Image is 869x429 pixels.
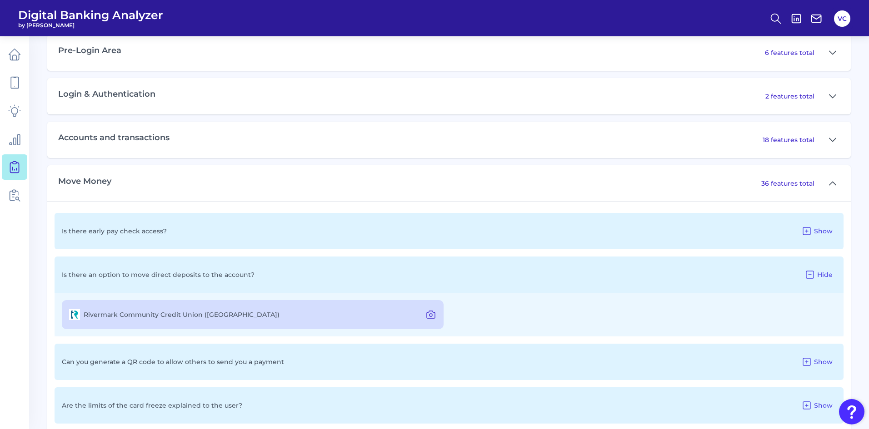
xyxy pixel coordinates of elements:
[814,227,833,235] span: Show
[814,358,833,366] span: Show
[58,177,111,187] h3: Move Money
[817,271,833,279] span: Hide
[58,133,170,143] h3: Accounts and transactions
[765,49,814,57] p: 6 features total
[798,398,836,413] button: Show
[62,358,284,366] p: Can you generate a QR code to allow others to send you a payment
[839,399,864,424] button: Open Resource Center
[765,92,814,100] p: 2 features total
[58,46,121,56] h3: Pre-Login Area
[62,227,167,235] p: Is there early pay check access?
[58,89,155,99] h3: Login & Authentication
[18,8,163,22] span: Digital Banking Analyzer
[814,401,833,409] span: Show
[18,22,163,29] span: by [PERSON_NAME]
[763,136,814,144] p: 18 features total
[62,401,242,409] p: Are the limits of the card freeze explained to the user?
[62,271,255,279] p: Is there an option to move direct deposits to the account?
[834,10,850,27] button: VC
[761,179,814,187] p: 36 features total
[798,355,836,369] button: Show
[798,224,836,238] button: Show
[84,311,280,319] label: Rivermark Community Credit Union ([GEOGRAPHIC_DATA])
[801,267,836,282] button: Hide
